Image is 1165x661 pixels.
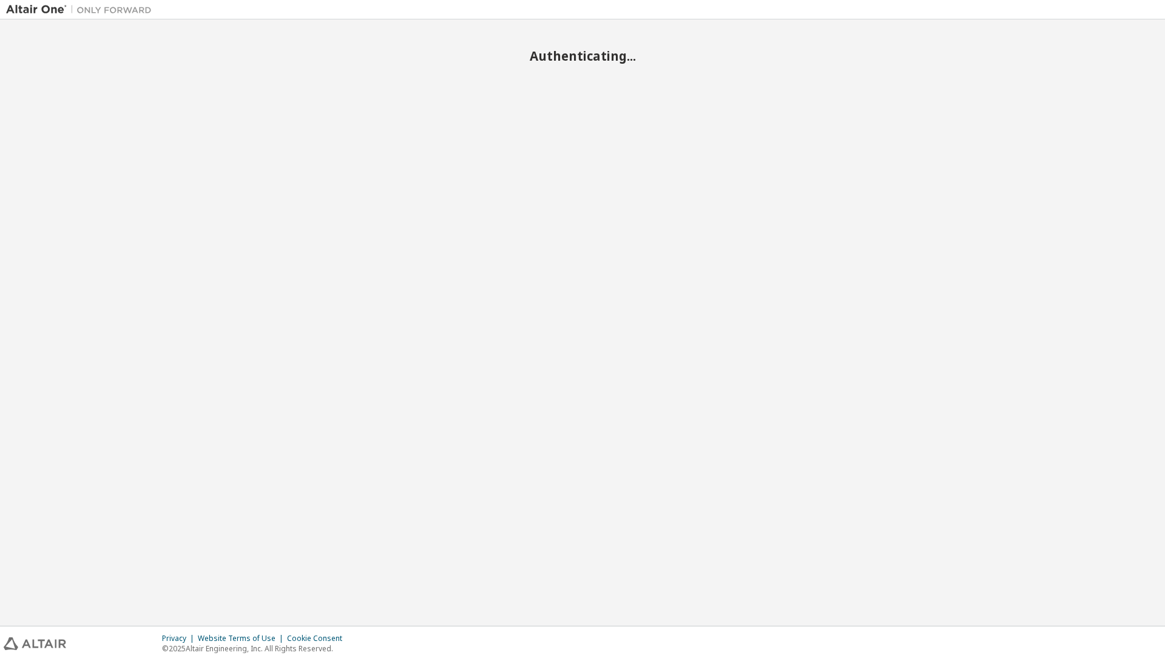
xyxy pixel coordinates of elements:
[162,634,198,643] div: Privacy
[287,634,349,643] div: Cookie Consent
[4,637,66,650] img: altair_logo.svg
[6,48,1159,64] h2: Authenticating...
[162,643,349,654] p: © 2025 Altair Engineering, Inc. All Rights Reserved.
[198,634,287,643] div: Website Terms of Use
[6,4,158,16] img: Altair One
